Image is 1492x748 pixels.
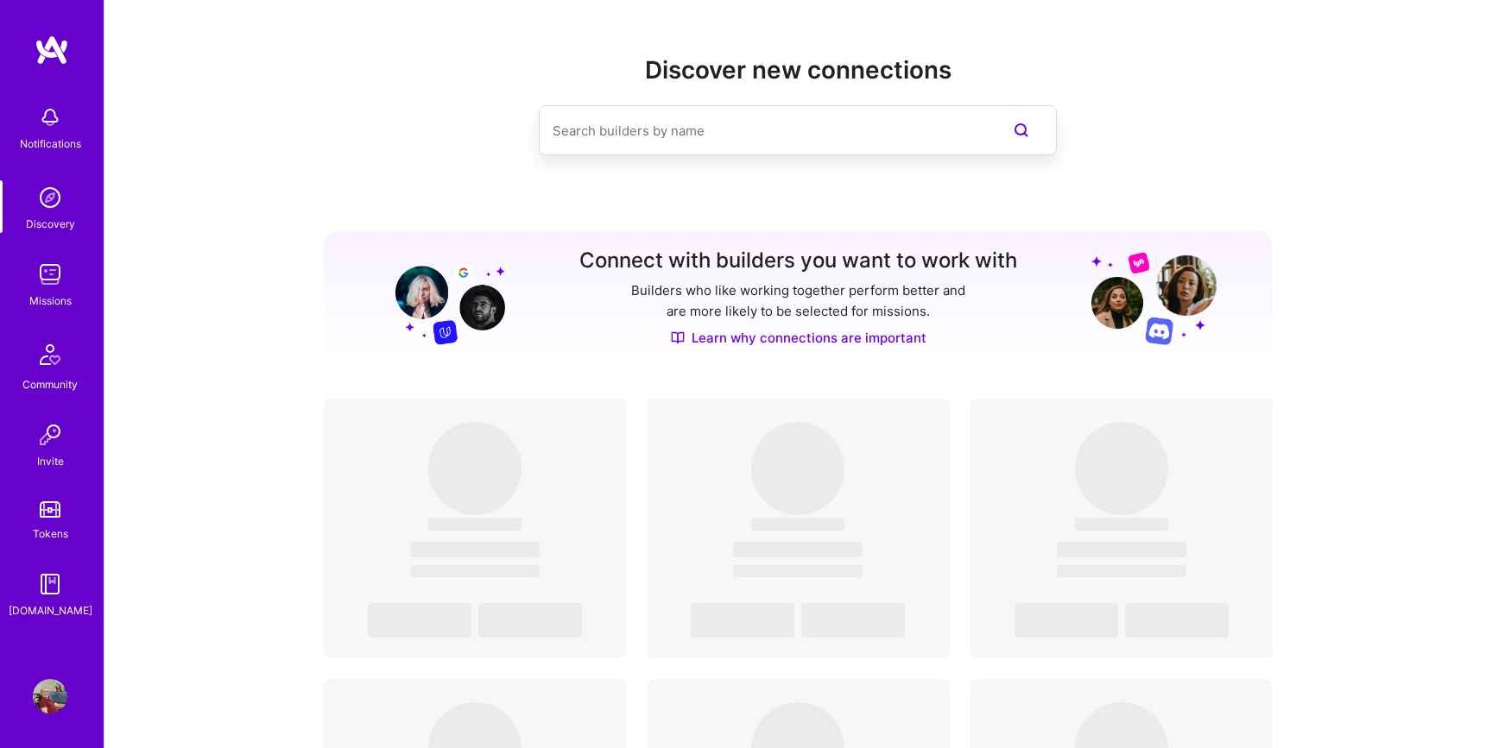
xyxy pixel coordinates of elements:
span: ‌ [478,603,582,638]
span: ‌ [1057,542,1186,557]
img: Community [29,334,71,375]
h3: Connect with builders you want to work with [579,248,1017,273]
span: ‌ [1075,422,1168,515]
img: logo [35,35,69,66]
div: Community [22,375,78,393]
div: [DOMAIN_NAME] [9,601,92,619]
p: Builders who like working together perform better and are more likely to be selected for missions. [628,280,969,322]
span: ‌ [1057,565,1186,577]
div: Invite [37,452,64,470]
img: Grow your network [380,250,505,345]
input: Search builders by name [553,109,974,153]
a: Learn why connections are important [671,329,926,347]
a: User Avatar [28,679,72,713]
span: ‌ [751,518,844,531]
img: User Avatar [33,679,67,713]
span: ‌ [410,565,540,577]
img: discovery [33,180,67,215]
div: Discovery [26,215,75,233]
img: bell [33,100,67,135]
img: guide book [33,567,67,601]
span: ‌ [428,422,522,515]
div: Notifications [20,135,81,153]
span: ‌ [1075,518,1168,531]
i: icon SearchPurple [1011,120,1032,141]
h2: Discover new connections [324,56,1274,85]
div: Missions [29,292,72,310]
span: ‌ [801,603,905,638]
span: ‌ [691,603,794,638]
img: Discover [671,330,685,345]
img: Grow your network [1091,251,1217,345]
span: ‌ [733,542,863,557]
div: Tokens [33,525,68,543]
img: teamwork [33,257,67,292]
span: ‌ [368,603,471,638]
span: ‌ [1015,603,1118,638]
img: Invite [33,418,67,452]
img: tokens [40,501,60,518]
span: ‌ [751,422,844,515]
span: ‌ [428,518,522,531]
span: ‌ [733,565,863,577]
span: ‌ [410,542,540,557]
span: ‌ [1125,603,1229,638]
